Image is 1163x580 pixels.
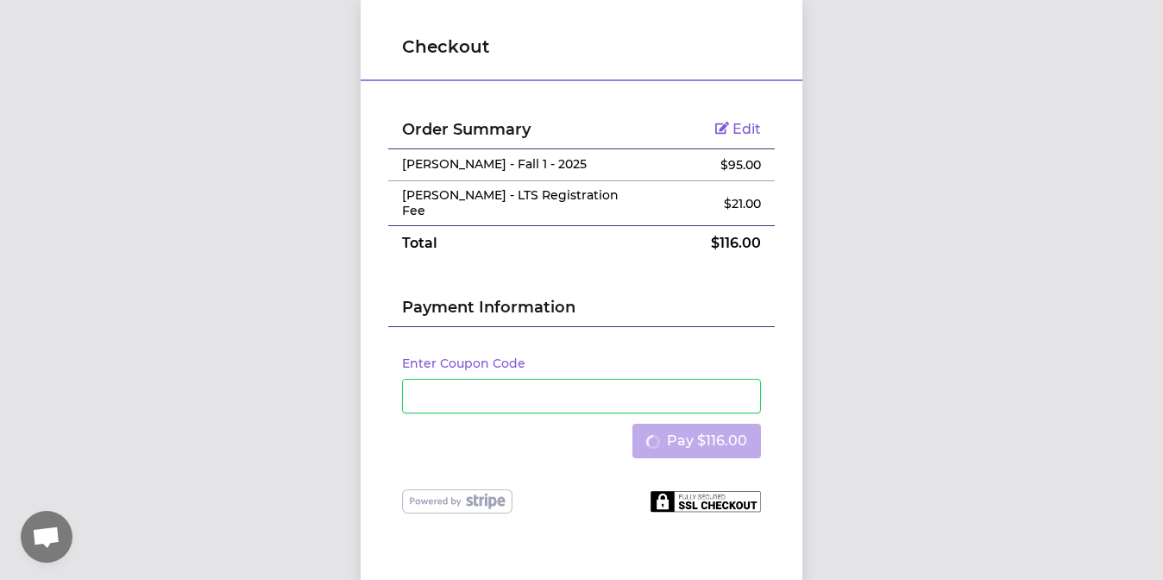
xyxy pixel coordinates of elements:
span: Edit [732,121,761,137]
p: $ 21.00 [660,195,761,212]
p: $ 95.00 [660,156,761,173]
a: Open chat [21,511,72,563]
p: [PERSON_NAME] - LTS Registration Fee [402,188,632,218]
button: Pay $116.00 [632,424,761,458]
h2: Order Summary [402,117,632,142]
p: $ 116.00 [660,233,761,254]
a: Edit [715,121,761,137]
p: [PERSON_NAME] - Fall 1 - 2025 [402,157,632,173]
iframe: Secure card payment input frame [413,388,750,404]
button: Enter Coupon Code [402,355,525,372]
h2: Payment Information [402,295,761,326]
img: Fully secured SSL checkout [651,490,761,513]
td: Total [388,226,646,262]
h1: Checkout [402,35,761,59]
